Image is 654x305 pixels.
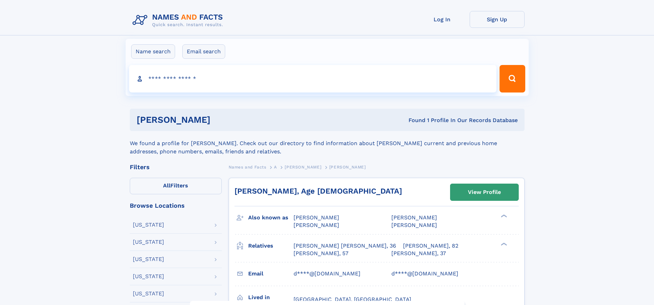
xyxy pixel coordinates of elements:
[309,117,518,124] div: Found 1 Profile In Our Records Database
[248,240,294,252] h3: Relatives
[391,214,437,221] span: [PERSON_NAME]
[129,65,497,92] input: search input
[130,203,222,209] div: Browse Locations
[391,250,446,257] a: [PERSON_NAME], 37
[248,212,294,224] h3: Also known as
[500,65,525,92] button: Search Button
[248,268,294,280] h3: Email
[229,163,266,171] a: Names and Facts
[137,116,310,124] h1: [PERSON_NAME]
[294,214,339,221] span: [PERSON_NAME]
[133,274,164,279] div: [US_STATE]
[130,164,222,170] div: Filters
[499,214,507,218] div: ❯
[274,165,277,170] span: A
[294,296,411,303] span: [GEOGRAPHIC_DATA], [GEOGRAPHIC_DATA]
[294,250,348,257] a: [PERSON_NAME], 57
[182,44,225,59] label: Email search
[133,239,164,245] div: [US_STATE]
[285,165,321,170] span: [PERSON_NAME]
[450,184,518,200] a: View Profile
[391,222,437,228] span: [PERSON_NAME]
[248,292,294,303] h3: Lived in
[329,165,366,170] span: [PERSON_NAME]
[130,11,229,30] img: Logo Names and Facts
[470,11,525,28] a: Sign Up
[163,182,170,189] span: All
[130,178,222,194] label: Filters
[294,222,339,228] span: [PERSON_NAME]
[403,242,458,250] a: [PERSON_NAME], 82
[415,11,470,28] a: Log In
[294,242,396,250] a: [PERSON_NAME] [PERSON_NAME], 36
[285,163,321,171] a: [PERSON_NAME]
[133,222,164,228] div: [US_STATE]
[131,44,175,59] label: Name search
[133,291,164,296] div: [US_STATE]
[130,131,525,156] div: We found a profile for [PERSON_NAME]. Check out our directory to find information about [PERSON_N...
[234,187,402,195] a: [PERSON_NAME], Age [DEMOGRAPHIC_DATA]
[468,184,501,200] div: View Profile
[274,163,277,171] a: A
[499,242,507,246] div: ❯
[133,257,164,262] div: [US_STATE]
